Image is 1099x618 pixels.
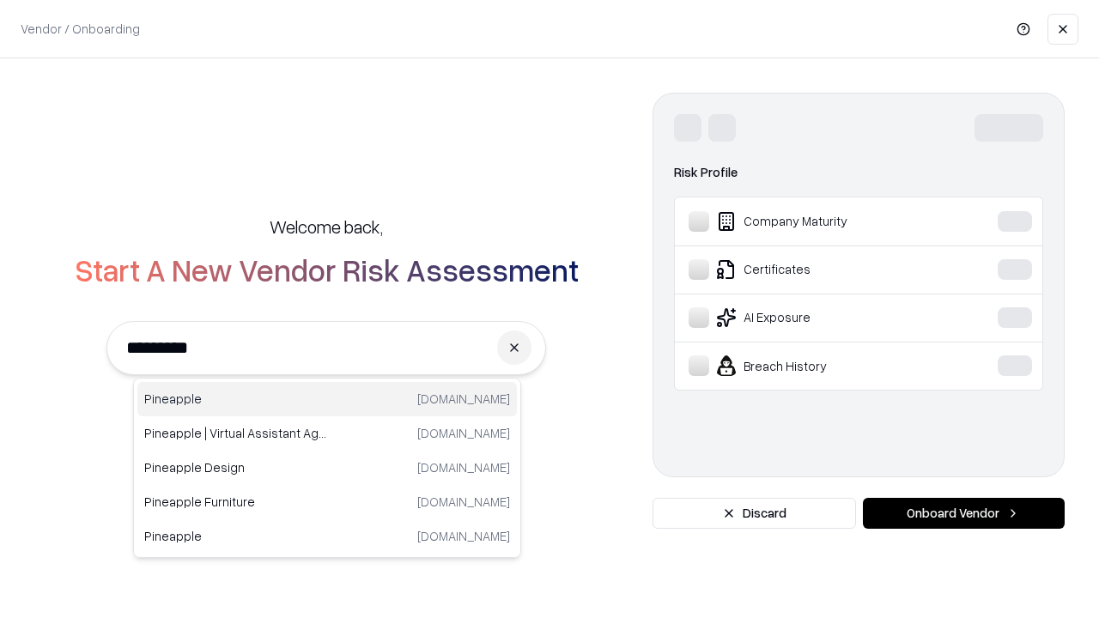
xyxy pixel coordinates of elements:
[417,458,510,476] p: [DOMAIN_NAME]
[417,390,510,408] p: [DOMAIN_NAME]
[417,424,510,442] p: [DOMAIN_NAME]
[144,458,327,476] p: Pineapple Design
[674,162,1043,183] div: Risk Profile
[863,498,1065,529] button: Onboard Vendor
[144,493,327,511] p: Pineapple Furniture
[689,259,945,280] div: Certificates
[417,527,510,545] p: [DOMAIN_NAME]
[144,527,327,545] p: Pineapple
[653,498,856,529] button: Discard
[133,378,521,558] div: Suggestions
[689,211,945,232] div: Company Maturity
[689,307,945,328] div: AI Exposure
[144,424,327,442] p: Pineapple | Virtual Assistant Agency
[689,355,945,376] div: Breach History
[21,20,140,38] p: Vendor / Onboarding
[417,493,510,511] p: [DOMAIN_NAME]
[270,215,383,239] h5: Welcome back,
[144,390,327,408] p: Pineapple
[75,252,579,287] h2: Start A New Vendor Risk Assessment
